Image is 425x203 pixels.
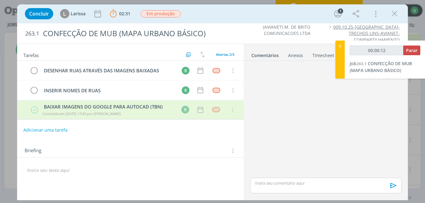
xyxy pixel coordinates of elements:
[357,61,367,66] span: 263.1
[182,67,189,75] div: R
[41,87,176,94] div: INSERIR NOMES DE RUAS
[41,67,176,75] div: DESENHAR RUAS ATRAVÉS DAS IMAGENS BAIXADAS
[251,50,279,59] a: Comentários
[141,10,181,17] span: Em produção
[263,24,311,36] a: (AVIANET) M. DE BRITO COMUNICACOES LTDA
[23,124,68,136] button: Adicionar uma tarefa
[25,30,39,37] span: 263.1
[406,47,418,53] span: Parar
[108,9,132,19] button: 02:31
[181,66,190,75] button: R
[71,12,86,16] span: Larissa
[333,9,343,19] button: 1
[60,9,86,18] button: LLarissa
[333,24,400,43] a: 009.10.25-[GEOGRAPHIC_DATA]-TRECHOS LINS-AVIANET-COMPARTILHAMENTO
[43,111,121,116] span: Concluída em [DATE] 17:43 por [PERSON_NAME]
[41,103,175,110] div: BAIXAR IMAGENS DO GOOGLE PARA AUTOCAD (TBN)
[119,11,130,17] span: 02:31
[140,10,181,18] button: Em produção
[200,52,205,57] img: arrow-down-up.svg
[60,9,69,18] div: L
[350,60,412,73] span: CONFECÇÃO DE MUB (MAPA URBANO BÁSICO)
[29,11,49,16] span: Concluir
[17,4,408,200] div: dialog
[181,85,190,95] button: R
[338,8,343,14] div: 1
[23,51,39,58] span: Tarefas
[25,147,41,155] span: Briefing
[403,46,420,55] button: Parar
[216,52,234,57] span: Abertas 2/3
[182,86,189,94] div: R
[312,50,334,59] a: Timesheet
[350,60,412,73] a: Job263.1CONFECÇÃO DE MUB (MAPA URBANO BÁSICO)
[288,52,303,59] div: Anexos
[25,8,53,19] button: Concluir
[40,26,241,41] div: CONFECÇÃO DE MUB (MAPA URBANO BÁSICO)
